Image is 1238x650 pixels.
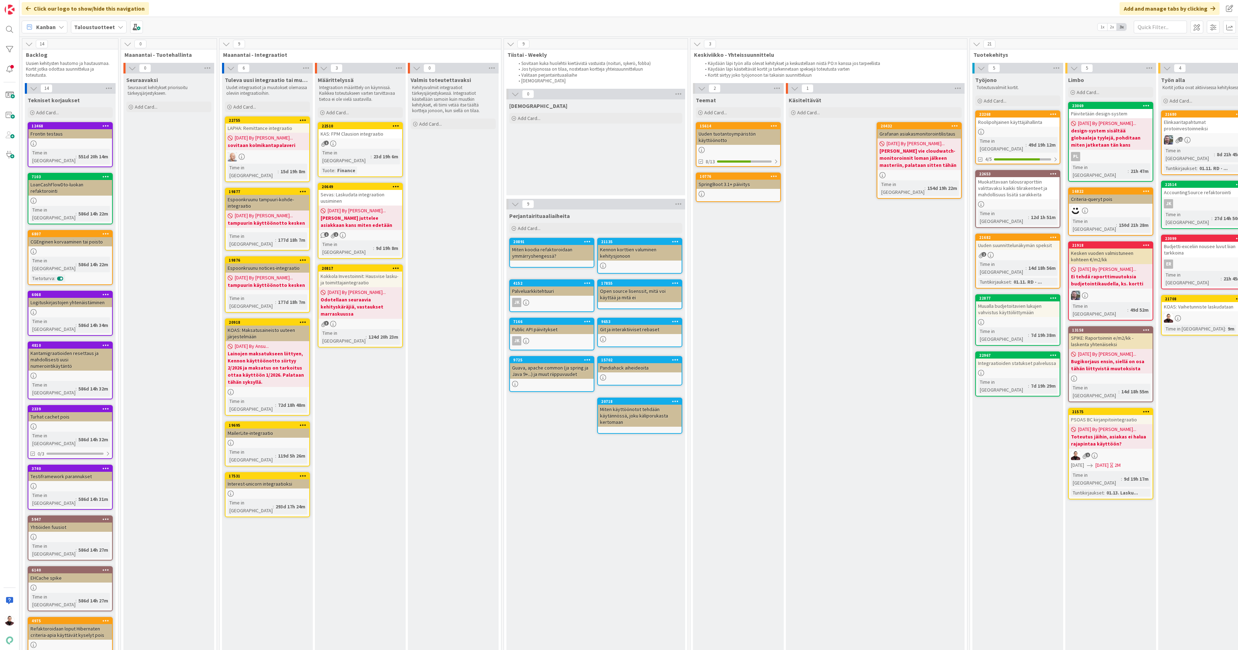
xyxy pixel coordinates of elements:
a: 13158SPIKE: Raportoinnin e/m2/kk -laskenta yhtenäiseksi[DATE] By [PERSON_NAME]...Bugikorjaus ensi... [1068,326,1153,402]
div: Time in [GEOGRAPHIC_DATA] [321,240,373,256]
div: 01.11. RD - ... [1012,278,1044,286]
b: tampuurin käyttöönotto kesken [228,282,307,289]
div: 20649 [322,184,402,189]
div: 20432 [877,123,961,129]
div: 19877Espoonkruunu tampuuri-kohde-integraatio [226,189,309,211]
div: TK [1069,291,1153,300]
span: Add Card... [233,104,256,110]
div: 19877 [226,189,309,195]
span: : [1128,167,1129,175]
div: 6807CGEnginen korvaaminen tai poisto [28,231,112,246]
div: 12468 [28,123,112,129]
div: Time in [GEOGRAPHIC_DATA] [1164,325,1225,333]
b: [PERSON_NAME] juttelee asiakkaan kans miten edetään [321,214,400,229]
div: Time in [GEOGRAPHIC_DATA] [1071,217,1116,233]
span: : [275,298,276,306]
span: [DATE] By [PERSON_NAME]... [1078,120,1136,127]
div: 7103LoanCashFlowDto-luokan refaktorointi [28,174,112,196]
div: 20817 [322,266,402,271]
span: : [1011,278,1012,286]
div: 6068 [28,291,112,298]
div: Tietoturva [30,274,54,282]
div: Grafanan asiakasmonitorointilistaus [877,129,961,138]
div: 586d 14h 22m [77,261,110,268]
span: : [1028,213,1029,221]
div: 20817Kokkola Investoinnit: Hausvise lasku- ja toimittajaintegraatio [318,265,402,287]
div: Espoonkruunu notices-integraatio [226,263,309,273]
div: 21918Kesken vuoden valmistuneen kohteen €/m2/kk [1069,242,1153,264]
span: 4/5 [985,155,992,163]
div: 124d 20h 23m [367,333,400,341]
div: 586d 14h 34m [77,321,110,329]
div: SpringBoot 3.1+ päivitys [696,180,780,189]
div: 4152 [513,281,594,286]
span: : [366,333,367,341]
div: 16822Criteria-queryt pois [1069,188,1153,204]
div: 20432 [881,124,961,129]
div: Public API päivitykset [510,325,594,334]
div: Frontin testaus [28,129,112,138]
div: KAS: FPM Clausion integraatio [318,129,402,138]
span: 8/13 [706,158,715,165]
span: Kanban [36,23,56,31]
div: Time in [GEOGRAPHIC_DATA] [978,327,1028,343]
span: : [1028,331,1029,339]
span: 1 [324,232,329,237]
span: [DATE] By [PERSON_NAME]... [235,274,293,282]
div: 21682Uuden suunnittelunäkymän speksit [976,234,1060,250]
div: 7166 [513,319,594,324]
div: Time in [GEOGRAPHIC_DATA] [30,149,76,164]
div: 12468 [32,124,112,129]
a: 20891Miten koodia refaktoroidaan ymmärryshengessä? [509,238,594,268]
div: 9653 [598,318,682,325]
div: LAPHA: Remittance integraatio [226,124,309,133]
div: 20891 [510,239,594,245]
div: 6068Logituskirjastojen yhtenäistäminen [28,291,112,307]
div: 22510 [322,124,402,129]
span: : [1211,214,1212,222]
a: 16822Criteria-queryt poisMHTime in [GEOGRAPHIC_DATA]:150d 21h 28m [1068,187,1153,236]
div: 19876 [229,258,309,263]
div: 4152Palveluarkkitehtuuri [510,280,594,296]
div: Tuntikirjaukset [1164,164,1197,172]
div: Time in [GEOGRAPHIC_DATA] [1071,302,1127,318]
a: 22510KAS: FPM Clausion integraatioTime in [GEOGRAPHIC_DATA]:23d 19h 6mTuote:Finance [318,122,403,177]
div: Criteria-queryt pois [1069,195,1153,204]
div: 20649 [318,184,402,190]
div: 23d 19h 6m [372,153,400,160]
div: 21918 [1072,243,1153,248]
div: Espoonkruunu tampuuri-kohde-integraatio [226,195,309,211]
div: 6807 [28,231,112,237]
div: JK [510,336,594,345]
div: 13158 [1072,328,1153,333]
div: Logituskirjastojen yhtenäistäminen [28,298,112,307]
div: 22755 [229,118,309,123]
div: 12d 1h 51m [1029,213,1057,221]
span: Add Card... [984,98,1006,104]
a: 22755LAPHA: Remittance integraatio[DATE] By [PERSON_NAME]...sovitaan kolmikantapalaveriNGTime in ... [225,116,310,182]
span: : [1225,325,1226,333]
div: 9m [1226,325,1236,333]
a: 6068Logituskirjastojen yhtenäistäminenTime in [GEOGRAPHIC_DATA]:586d 14h 34m [28,291,113,336]
a: 23069Päivitetään design-system[DATE] By [PERSON_NAME]...design-system sisältää globaaleja tyylejä... [1068,102,1153,182]
span: 3 [324,321,329,326]
span: Add Card... [419,121,442,127]
a: 15614Uuden tuotantoympäristön käyttöönotto8/13 [696,122,781,167]
div: Tuote [321,166,334,174]
div: 16822 [1069,188,1153,195]
div: 22268Roolipohjainen käyttäjähallinta [976,111,1060,127]
span: Add Card... [1077,89,1099,95]
span: : [334,166,335,174]
div: 20918 [226,319,309,326]
div: 21135 [601,239,682,244]
span: : [76,321,77,329]
div: Time in [GEOGRAPHIC_DATA] [30,206,76,222]
div: 21135Kennon korttien valuminen kehitysjonoon [598,239,682,261]
div: JK [512,336,521,345]
div: 4152 [510,280,594,286]
div: 10776 [700,174,780,179]
div: 177d 18h 7m [276,298,307,306]
div: Time in [GEOGRAPHIC_DATA] [978,260,1026,276]
div: 23069 [1069,103,1153,109]
div: Kesken vuoden valmistuneen kohteen €/m2/kk [1069,248,1153,264]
